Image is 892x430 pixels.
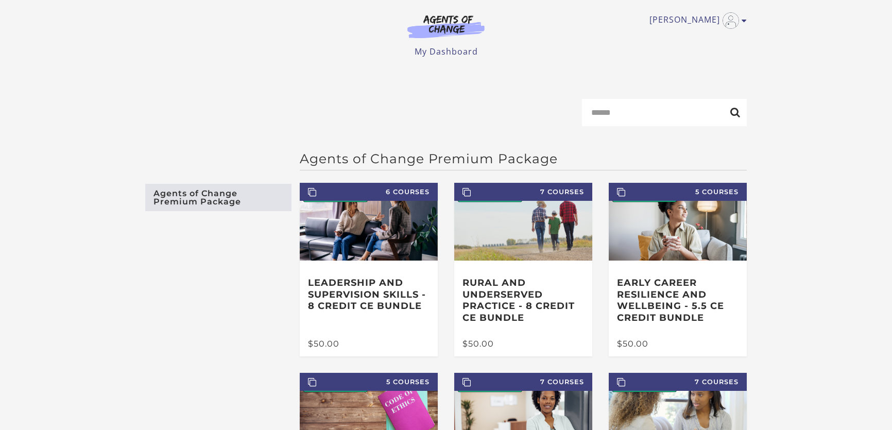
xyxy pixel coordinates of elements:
[609,183,747,201] span: 5 Courses
[617,277,739,323] h3: Early Career Resilience and Wellbeing - 5.5 CE Credit Bundle
[145,184,291,211] a: Agents of Change Premium Package
[397,14,495,38] img: Agents of Change Logo
[454,183,592,356] a: 7 Courses Rural and Underserved Practice - 8 Credit CE Bundle $50.00
[649,12,742,29] a: Toggle menu
[308,277,430,312] h3: Leadership and Supervision Skills - 8 Credit CE Bundle
[609,373,747,391] span: 7 Courses
[462,277,584,323] h3: Rural and Underserved Practice - 8 Credit CE Bundle
[300,183,438,356] a: 6 Courses Leadership and Supervision Skills - 8 Credit CE Bundle $50.00
[300,183,438,201] span: 6 Courses
[462,340,584,348] div: $50.00
[300,373,438,391] span: 5 Courses
[454,183,592,201] span: 7 Courses
[308,340,430,348] div: $50.00
[617,340,739,348] div: $50.00
[415,46,478,57] a: My Dashboard
[454,373,592,391] span: 7 Courses
[300,151,747,166] h2: Agents of Change Premium Package
[609,183,747,356] a: 5 Courses Early Career Resilience and Wellbeing - 5.5 CE Credit Bundle $50.00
